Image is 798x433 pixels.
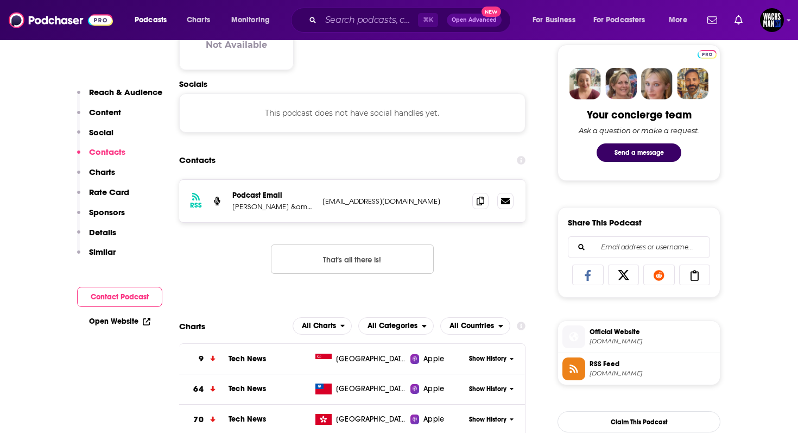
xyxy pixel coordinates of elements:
h2: Platforms [293,317,352,335]
button: Claim This Podcast [558,411,720,432]
span: More [669,12,687,28]
span: RSS Feed [590,359,715,369]
div: Ask a question or make a request. [579,126,699,135]
span: Apple [423,354,444,365]
button: Open AdvancedNew [447,14,502,27]
a: [GEOGRAPHIC_DATA] [311,414,410,425]
h3: 70 [193,413,203,426]
p: Contacts [89,147,125,157]
span: Singapore [336,354,407,365]
span: All Categories [368,322,417,330]
button: Content [77,107,121,127]
span: Open Advanced [452,17,497,23]
p: [PERSON_NAME] &amp; Z.Ou [232,202,314,211]
img: Sydney Profile [569,68,601,99]
button: Send a message [597,143,681,162]
a: Share on X/Twitter [608,265,639,285]
button: Sponsors [77,207,125,227]
span: Taiwan, Province of China [336,384,407,394]
button: Show profile menu [760,8,784,32]
a: RSS Feed[DOMAIN_NAME] [562,357,715,380]
div: Search followers [568,236,710,258]
img: Podchaser - Follow, Share and Rate Podcasts [9,10,113,30]
h2: Countries [440,317,510,335]
h2: Charts [179,321,205,331]
p: Details [89,227,116,237]
a: Official Website[DOMAIN_NAME] [562,325,715,348]
p: Reach & Audience [89,87,162,97]
a: Pro website [698,48,717,59]
span: Apple [423,414,444,425]
h2: Categories [358,317,434,335]
button: Details [77,227,116,247]
img: Jon Profile [677,68,708,99]
h2: Contacts [179,150,216,171]
button: open menu [224,11,284,29]
span: Show History [469,385,506,394]
a: [GEOGRAPHIC_DATA], [GEOGRAPHIC_DATA] [311,384,410,394]
h3: 9 [199,353,204,365]
div: Your concierge team [587,108,692,122]
h3: RSS [190,201,202,210]
div: This podcast does not have social handles yet. [179,93,525,133]
img: Jules Profile [641,68,673,99]
a: 9 [179,344,229,374]
span: Monitoring [231,12,270,28]
span: All Charts [302,322,336,330]
a: Tech News [229,354,266,363]
button: Show History [465,385,517,394]
a: Share on Facebook [572,265,604,285]
a: Tech News [229,384,266,393]
img: Barbara Profile [605,68,637,99]
p: Social [89,127,113,137]
p: Similar [89,247,116,257]
span: Hong Kong [336,414,407,425]
a: 64 [179,374,229,404]
button: Rate Card [77,187,129,207]
img: Podchaser Pro [698,50,717,59]
h2: Socials [179,79,525,89]
span: Podcasts [135,12,167,28]
h3: Share This Podcast [568,217,642,228]
button: open menu [440,317,510,335]
span: Show History [469,354,506,363]
button: Contacts [77,147,125,167]
button: Contact Podcast [77,287,162,307]
a: Apple [410,384,465,394]
span: Show History [469,415,506,424]
span: New [482,7,501,17]
a: [GEOGRAPHIC_DATA] [311,354,410,365]
span: Official Website [590,327,715,337]
button: open menu [586,11,661,29]
h3: Not Available [206,40,267,50]
button: open menu [293,317,352,335]
button: Reach & Audience [77,87,162,107]
h3: 64 [193,383,203,396]
span: linktr.ee [590,337,715,346]
button: Show History [465,354,517,363]
p: Content [89,107,121,117]
button: Show History [465,415,517,424]
input: Search podcasts, credits, & more... [321,11,418,29]
a: Share on Reddit [643,265,675,285]
a: Apple [410,354,465,365]
button: Charts [77,167,115,187]
span: Charts [187,12,210,28]
button: Similar [77,247,116,267]
p: Podcast Email [232,191,314,200]
span: Apple [423,384,444,394]
span: All Countries [449,322,494,330]
p: Charts [89,167,115,177]
span: For Business [533,12,575,28]
div: Search podcasts, credits, & more... [301,8,521,33]
p: Sponsors [89,207,125,217]
img: User Profile [760,8,784,32]
button: Nothing here. [271,244,434,274]
span: anchor.fm [590,369,715,378]
a: Tech News [229,415,266,424]
a: Copy Link [679,265,711,285]
input: Email address or username... [577,237,701,258]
